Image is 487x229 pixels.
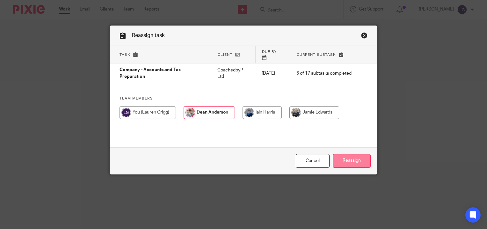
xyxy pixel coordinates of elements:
h4: Team members [120,96,367,101]
p: CoachedbyP Ltd [217,67,249,80]
a: Close this dialog window [361,32,367,41]
p: [DATE] [262,70,284,77]
a: Close this dialog window [296,154,330,168]
span: Task [120,53,130,56]
span: Company - Accounts and Tax Preparation [120,68,181,79]
span: Due by [262,50,277,54]
input: Reassign [333,154,371,168]
td: 6 of 17 subtasks completed [290,63,358,83]
span: Client [218,53,232,56]
span: Current subtask [297,53,336,56]
span: Reassign task [132,33,165,38]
